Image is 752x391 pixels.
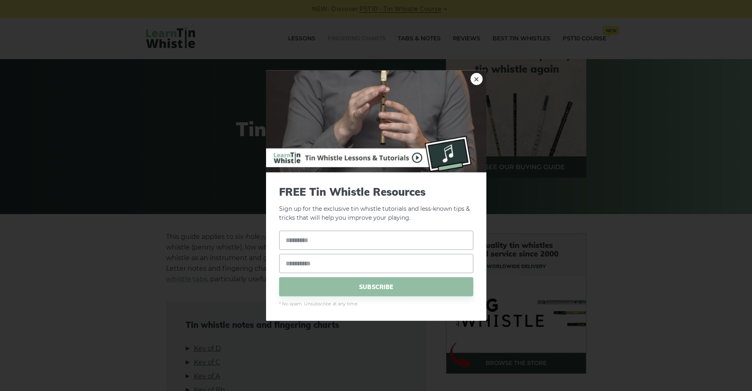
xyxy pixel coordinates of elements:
a: × [470,73,483,85]
span: * No spam. Unsubscribe at any time. [279,300,473,308]
img: Tin Whistle Buying Guide Preview [266,70,486,172]
p: Sign up for the exclusive tin whistle tutorials and less-known tips & tricks that will help you i... [279,185,473,223]
span: FREE Tin Whistle Resources [279,185,473,198]
span: SUBSCRIBE [279,277,473,296]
